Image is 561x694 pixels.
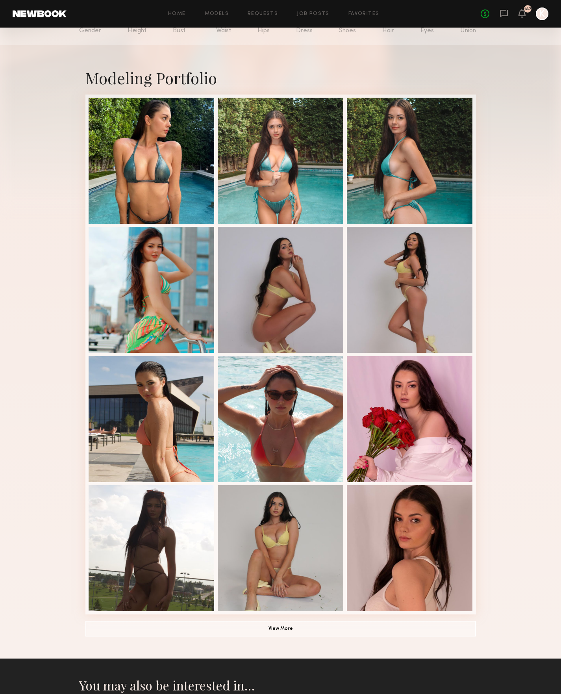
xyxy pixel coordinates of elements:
div: 187 [524,7,531,11]
h2: You may also be interested in… [79,677,482,693]
a: Favorites [348,11,380,17]
a: Job Posts [297,11,330,17]
a: K [536,7,548,20]
a: Requests [248,11,278,17]
button: View More [85,621,476,636]
a: Models [205,11,229,17]
div: Modeling Portfolio [85,67,476,88]
a: Home [168,11,186,17]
